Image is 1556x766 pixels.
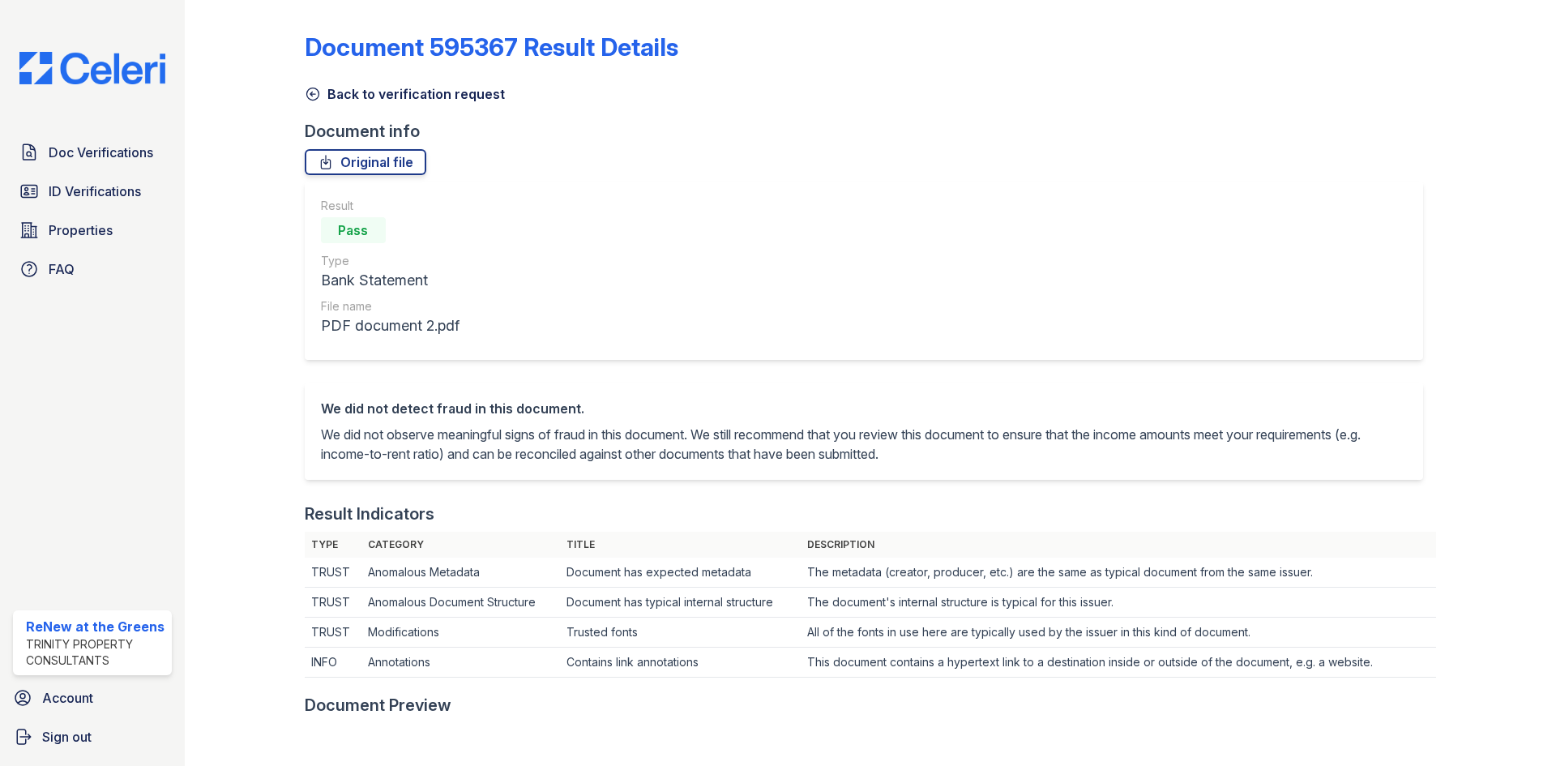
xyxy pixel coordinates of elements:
[361,618,560,648] td: Modifications
[305,558,361,588] td: TRUST
[801,558,1436,588] td: The metadata (creator, producer, etc.) are the same as typical document from the same issuer.
[321,425,1407,464] p: We did not observe meaningful signs of fraud in this document. We still recommend that you review...
[321,198,460,214] div: Result
[42,727,92,747] span: Sign out
[305,618,361,648] td: TRUST
[321,253,460,269] div: Type
[305,588,361,618] td: TRUST
[801,648,1436,678] td: This document contains a hypertext link to a destination inside or outside of the document, e.g. ...
[13,253,172,285] a: FAQ
[361,588,560,618] td: Anomalous Document Structure
[305,84,505,104] a: Back to verification request
[321,399,1407,418] div: We did not detect fraud in this document.
[6,682,178,714] a: Account
[49,182,141,201] span: ID Verifications
[26,636,165,669] div: Trinity Property Consultants
[361,558,560,588] td: Anomalous Metadata
[321,315,460,337] div: PDF document 2.pdf
[560,648,801,678] td: Contains link annotations
[321,269,460,292] div: Bank Statement
[305,149,426,175] a: Original file
[305,503,434,525] div: Result Indicators
[26,617,165,636] div: ReNew at the Greens
[560,558,801,588] td: Document has expected metadata
[801,532,1436,558] th: Description
[6,721,178,753] a: Sign out
[13,175,172,208] a: ID Verifications
[801,618,1436,648] td: All of the fonts in use here are typically used by the issuer in this kind of document.
[801,588,1436,618] td: The document's internal structure is typical for this issuer.
[321,217,386,243] div: Pass
[49,220,113,240] span: Properties
[305,648,361,678] td: INFO
[305,120,1436,143] div: Document info
[305,32,678,62] a: Document 595367 Result Details
[305,532,361,558] th: Type
[13,214,172,246] a: Properties
[1488,701,1540,750] iframe: chat widget
[560,618,801,648] td: Trusted fonts
[305,694,451,717] div: Document Preview
[49,143,153,162] span: Doc Verifications
[560,532,801,558] th: Title
[49,259,75,279] span: FAQ
[13,136,172,169] a: Doc Verifications
[42,688,93,708] span: Account
[560,588,801,618] td: Document has typical internal structure
[361,648,560,678] td: Annotations
[321,298,460,315] div: File name
[361,532,560,558] th: Category
[6,52,178,84] img: CE_Logo_Blue-a8612792a0a2168367f1c8372b55b34899dd931a85d93a1a3d3e32e68fde9ad4.png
